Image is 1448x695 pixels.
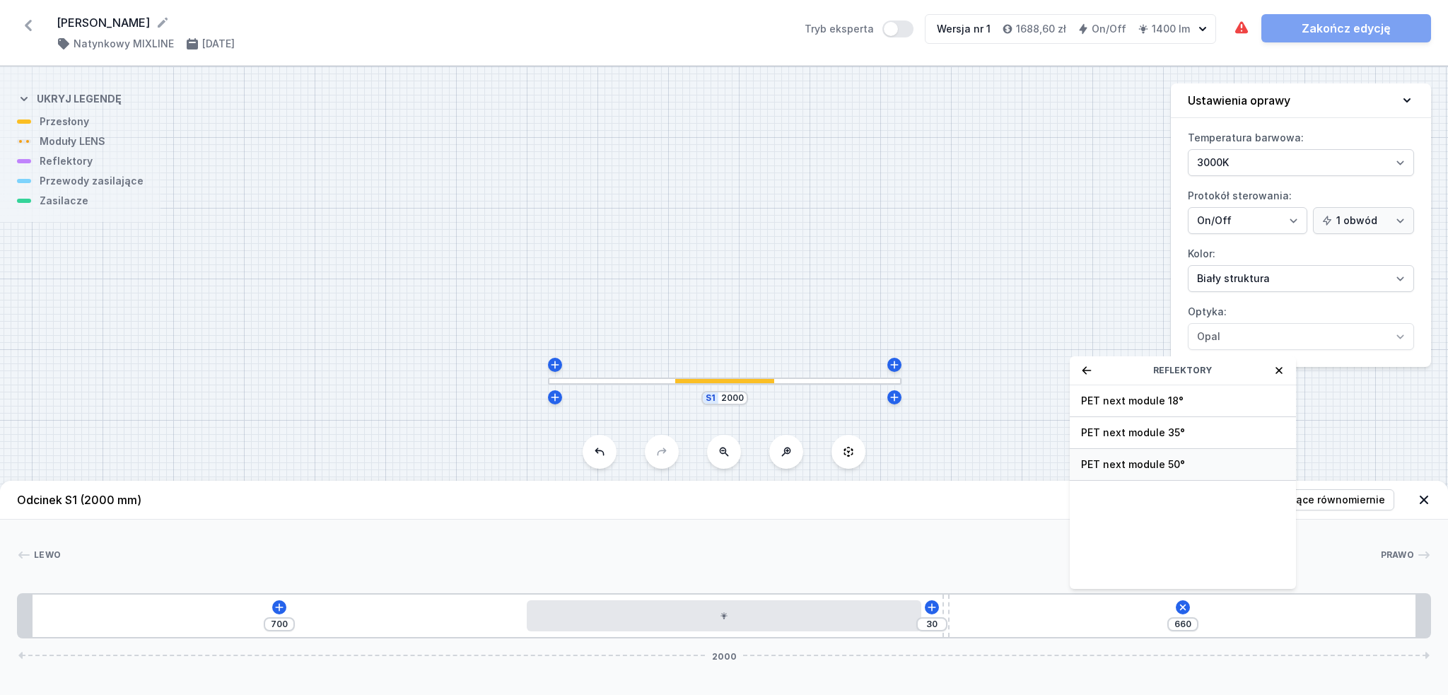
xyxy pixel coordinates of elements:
input: Wymiar [mm] [921,619,943,630]
select: Temperatura barwowa: [1188,149,1414,176]
button: Ukryj legendę [17,81,122,115]
h4: On/Off [1092,22,1126,36]
button: Tryb eksperta [882,21,913,37]
button: Wersja nr 11688,60 złOn/Off1400 lm [925,14,1216,44]
h4: Natynkowy MIXLINE [74,37,174,51]
span: Lewo [34,549,61,561]
div: LED opal module 560mm [527,600,922,631]
span: PET next module 18° [1081,394,1285,408]
select: Optyka: [1188,323,1414,350]
div: Wersja nr 1 [937,22,991,36]
span: PET next module 50° [1081,457,1285,472]
h4: 1400 lm [1152,22,1190,36]
h4: Odcinek S1 [17,491,141,508]
label: Temperatura barwowa: [1188,127,1414,176]
h4: Ustawienia oprawy [1188,92,1290,109]
span: 2000 [706,651,742,660]
h4: [DATE] [202,37,235,51]
label: Tryb eksperta [805,21,913,37]
label: Optyka: [1188,300,1414,350]
span: Reflektory [1153,365,1212,376]
h4: 1688,60 zł [1016,22,1066,36]
button: Ustawienia oprawy [1171,83,1431,118]
span: Prawo [1381,549,1415,561]
button: Zamknij okno [1273,365,1285,376]
button: Wróć do listy kategorii [1081,365,1092,376]
button: Dodaj element [272,600,286,614]
button: Dodaj element [925,600,939,614]
span: (2000 mm) [80,493,141,507]
span: PET next module 35° [1081,426,1285,440]
select: Protokół sterowania: [1188,207,1307,234]
input: Wymiar [mm] [1172,619,1194,630]
select: Protokół sterowania: [1313,207,1414,234]
input: Wymiar [mm] [268,619,291,630]
button: Edytuj nazwę projektu [156,16,170,30]
label: Protokół sterowania: [1188,185,1414,234]
input: Wymiar [mm] [721,392,744,404]
form: [PERSON_NAME] [57,14,788,31]
h4: Ukryj legendę [37,92,122,106]
select: Kolor: [1188,265,1414,292]
label: Kolor: [1188,243,1414,292]
button: Dodaj element [1173,597,1193,617]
